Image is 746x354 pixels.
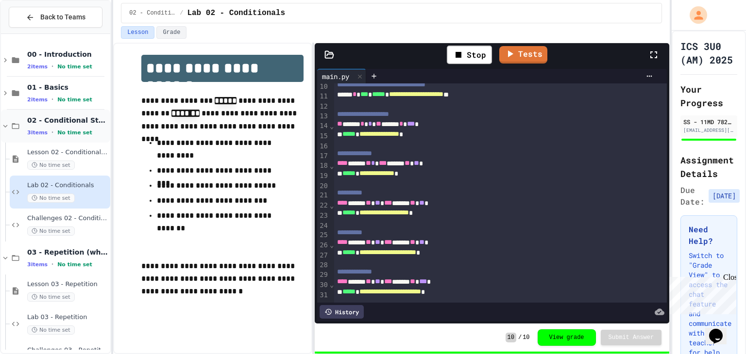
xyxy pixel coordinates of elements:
[27,64,48,70] span: 2 items
[317,260,329,270] div: 28
[329,162,334,170] span: Fold line
[27,50,108,59] span: 00 - Introduction
[317,280,329,290] div: 30
[329,122,334,130] span: Fold line
[27,226,75,236] span: No time set
[317,82,329,92] div: 10
[9,7,102,28] button: Back to Teams
[27,97,48,103] span: 2 items
[4,4,67,62] div: Chat with us now!Close
[121,26,154,39] button: Lesson
[40,12,85,22] span: Back to Teams
[665,273,736,314] iframe: chat widget
[680,39,737,66] h1: ICS 3U0 (AM) 2025
[27,280,108,289] span: Lesson 03 - Repetition
[27,181,108,190] span: Lab 02 - Conditionals
[518,334,522,341] span: /
[27,161,75,170] span: No time set
[317,92,329,102] div: 11
[129,9,176,17] span: 02 - Conditional Statements (if)
[51,96,53,103] span: •
[317,191,329,201] div: 21
[329,241,334,249] span: Fold line
[317,161,329,171] div: 18
[317,230,329,241] div: 25
[680,184,705,208] span: Due Date:
[317,151,329,161] div: 17
[317,221,329,231] div: 24
[317,121,329,131] div: 14
[317,211,329,221] div: 23
[317,102,329,112] div: 12
[447,46,492,64] div: Stop
[317,270,329,280] div: 29
[709,189,740,203] span: [DATE]
[320,305,364,319] div: History
[156,26,186,39] button: Grade
[601,330,662,345] button: Submit Answer
[679,4,710,26] div: My Account
[506,333,516,342] span: 10
[689,224,729,247] h3: Need Help?
[51,260,53,268] span: •
[27,261,48,268] span: 3 items
[51,129,53,136] span: •
[683,127,734,134] div: [EMAIL_ADDRESS][DOMAIN_NAME]
[538,329,596,346] button: View grade
[705,315,736,344] iframe: chat widget
[317,241,329,251] div: 26
[317,69,366,83] div: main.py
[27,193,75,203] span: No time set
[57,64,92,70] span: No time set
[27,248,108,257] span: 03 - Repetition (while and for)
[57,261,92,268] span: No time set
[317,181,329,191] div: 20
[57,97,92,103] span: No time set
[27,148,108,157] span: Lesson 02 - Conditional Statements (if)
[329,281,334,289] span: Fold line
[317,71,354,81] div: main.py
[329,202,334,209] span: Fold line
[499,46,547,64] a: Tests
[317,251,329,261] div: 27
[680,153,737,180] h2: Assignment Details
[317,201,329,211] div: 22
[51,63,53,70] span: •
[317,290,329,301] div: 31
[317,171,329,181] div: 19
[27,129,48,136] span: 3 items
[27,313,108,322] span: Lab 03 - Repetition
[523,334,529,341] span: 10
[317,112,329,122] div: 13
[187,7,285,19] span: Lab 02 - Conditionals
[680,82,737,110] h2: Your Progress
[57,129,92,136] span: No time set
[27,292,75,302] span: No time set
[27,83,108,92] span: 01 - Basics
[27,116,108,125] span: 02 - Conditional Statements (if)
[27,214,108,223] span: Challenges 02 - Conditionals
[317,142,329,151] div: 16
[27,325,75,335] span: No time set
[609,334,654,341] span: Submit Answer
[317,131,329,142] div: 15
[180,9,183,17] span: /
[683,117,734,126] div: SS - 11MD 782408 [PERSON_NAME] SS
